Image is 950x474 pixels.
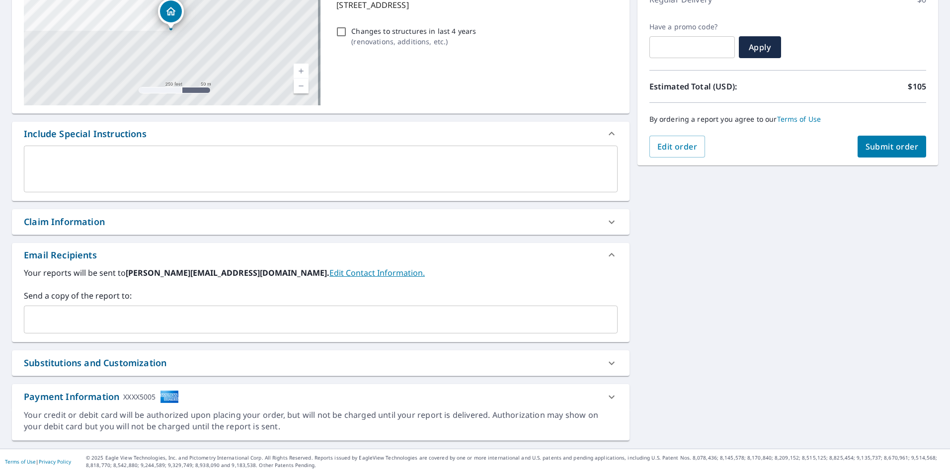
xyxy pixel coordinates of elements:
p: Changes to structures in last 4 years [351,26,476,36]
b: [PERSON_NAME][EMAIL_ADDRESS][DOMAIN_NAME]. [126,267,329,278]
img: cardImage [160,390,179,403]
div: Claim Information [12,209,630,235]
span: Submit order [866,141,919,152]
p: Estimated Total (USD): [649,80,788,92]
div: Substitutions and Customization [24,356,166,370]
button: Submit order [858,136,927,158]
div: Email Recipients [24,248,97,262]
label: Have a promo code? [649,22,735,31]
a: Terms of Use [5,458,36,465]
div: Substitutions and Customization [12,350,630,376]
div: Include Special Instructions [12,122,630,146]
span: Edit order [657,141,698,152]
div: Your credit or debit card will be authorized upon placing your order, but will not be charged unt... [24,409,618,432]
a: Current Level 17, Zoom Out [294,79,309,93]
p: | [5,459,71,465]
label: Your reports will be sent to [24,267,618,279]
a: Privacy Policy [39,458,71,465]
div: Include Special Instructions [24,127,147,141]
p: ( renovations, additions, etc. ) [351,36,476,47]
p: $105 [908,80,926,92]
div: Payment InformationXXXX5005cardImage [12,384,630,409]
a: Terms of Use [777,114,821,124]
button: Edit order [649,136,706,158]
div: Claim Information [24,215,105,229]
div: XXXX5005 [123,390,156,403]
a: Current Level 17, Zoom In [294,64,309,79]
button: Apply [739,36,781,58]
div: Payment Information [24,390,179,403]
div: Email Recipients [12,243,630,267]
a: EditContactInfo [329,267,425,278]
label: Send a copy of the report to: [24,290,618,302]
p: © 2025 Eagle View Technologies, Inc. and Pictometry International Corp. All Rights Reserved. Repo... [86,454,945,469]
span: Apply [747,42,773,53]
p: By ordering a report you agree to our [649,115,926,124]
